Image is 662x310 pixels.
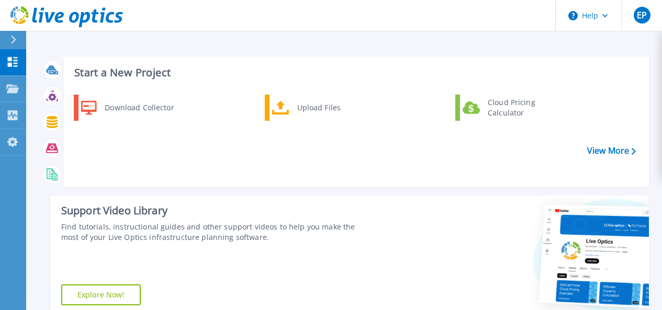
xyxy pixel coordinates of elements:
h3: Start a New Project [74,67,635,78]
div: Support Video Library [61,204,372,217]
span: EP [637,11,647,19]
a: Cloud Pricing Calculator [455,95,563,121]
div: Find tutorials, instructional guides and other support videos to help you make the most of your L... [61,222,372,243]
div: Upload Files [292,97,369,118]
div: Download Collector [99,97,178,118]
div: Cloud Pricing Calculator [483,97,560,118]
a: Download Collector [74,95,181,121]
a: Explore Now! [61,284,141,305]
a: Upload Files [265,95,372,121]
a: View More [587,146,636,156]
